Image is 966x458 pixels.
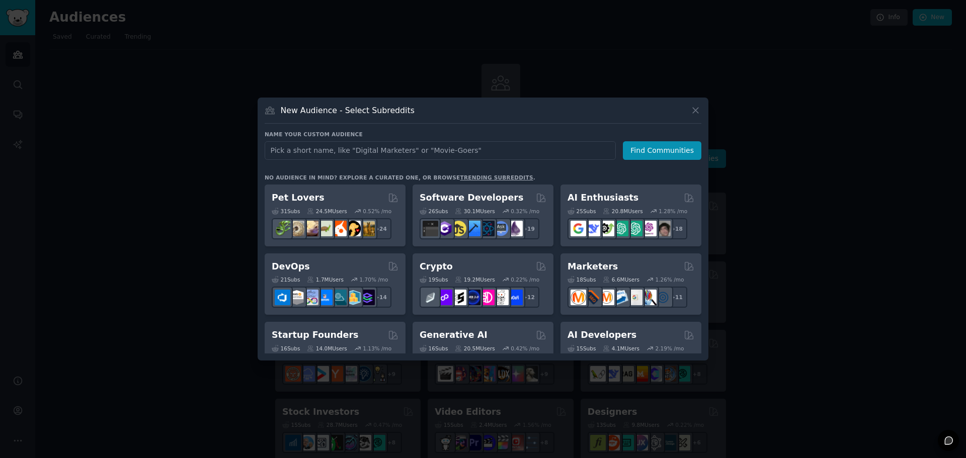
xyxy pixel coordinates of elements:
div: 4.1M Users [603,345,639,352]
img: defi_ [507,290,523,305]
img: chatgpt_promptDesign [613,221,628,236]
h3: Name your custom audience [265,131,701,138]
div: 24.5M Users [307,208,347,215]
img: ethfinance [423,290,438,305]
h2: Generative AI [420,329,488,341]
div: 1.26 % /mo [656,276,684,283]
img: leopardgeckos [303,221,318,236]
div: 1.70 % /mo [360,276,388,283]
div: 0.52 % /mo [363,208,391,215]
div: 0.22 % /mo [511,276,539,283]
img: DevOpsLinks [317,290,333,305]
img: MarketingResearch [641,290,657,305]
img: web3 [465,290,480,305]
img: azuredevops [275,290,290,305]
img: csharp [437,221,452,236]
img: dogbreed [359,221,375,236]
div: 18 Sub s [568,276,596,283]
img: ethstaker [451,290,466,305]
img: herpetology [275,221,290,236]
img: learnjavascript [451,221,466,236]
div: 16 Sub s [420,345,448,352]
h2: AI Developers [568,329,636,341]
div: 19.2M Users [455,276,495,283]
img: turtle [317,221,333,236]
div: No audience in mind? Explore a curated one, or browse . [265,174,535,181]
div: + 19 [518,218,539,239]
div: 25 Sub s [568,208,596,215]
img: PlatformEngineers [359,290,375,305]
img: chatgpt_prompts_ [627,221,642,236]
div: 20.5M Users [455,345,495,352]
img: ballpython [289,221,304,236]
h2: Marketers [568,260,618,273]
h2: DevOps [272,260,310,273]
h2: Crypto [420,260,453,273]
img: defiblockchain [479,290,495,305]
div: 2.19 % /mo [656,345,684,352]
h2: Startup Founders [272,329,358,341]
div: 0.32 % /mo [511,208,539,215]
img: reactnative [479,221,495,236]
a: trending subreddits [460,174,533,180]
img: GoogleGeminiAI [571,221,586,236]
div: + 18 [666,218,687,239]
img: OpenAIDev [641,221,657,236]
img: AskMarketing [599,290,614,305]
img: googleads [627,290,642,305]
div: 1.28 % /mo [659,208,687,215]
img: AskComputerScience [493,221,509,236]
img: cockatiel [331,221,347,236]
div: 1.7M Users [307,276,344,283]
div: 20.8M Users [603,208,642,215]
button: Find Communities [623,141,701,160]
h2: Software Developers [420,192,523,204]
img: 0xPolygon [437,290,452,305]
img: Emailmarketing [613,290,628,305]
h3: New Audience - Select Subreddits [281,105,415,116]
img: aws_cdk [345,290,361,305]
img: iOSProgramming [465,221,480,236]
img: bigseo [585,290,600,305]
img: Docker_DevOps [303,290,318,305]
input: Pick a short name, like "Digital Marketers" or "Movie-Goers" [265,141,616,160]
div: 1.13 % /mo [363,345,391,352]
div: 26 Sub s [420,208,448,215]
div: 14.0M Users [307,345,347,352]
img: DeepSeek [585,221,600,236]
img: PetAdvice [345,221,361,236]
img: AItoolsCatalog [599,221,614,236]
img: AWS_Certified_Experts [289,290,304,305]
img: OnlineMarketing [655,290,671,305]
img: CryptoNews [493,290,509,305]
div: + 12 [518,287,539,308]
div: 19 Sub s [420,276,448,283]
img: platformengineering [331,290,347,305]
div: 6.6M Users [603,276,639,283]
div: + 14 [370,287,391,308]
div: 15 Sub s [568,345,596,352]
div: 30.1M Users [455,208,495,215]
div: 21 Sub s [272,276,300,283]
img: ArtificalIntelligence [655,221,671,236]
img: content_marketing [571,290,586,305]
div: + 11 [666,287,687,308]
div: + 24 [370,218,391,239]
div: 0.42 % /mo [511,345,539,352]
img: software [423,221,438,236]
h2: Pet Lovers [272,192,325,204]
h2: AI Enthusiasts [568,192,638,204]
div: 31 Sub s [272,208,300,215]
div: 16 Sub s [272,345,300,352]
img: elixir [507,221,523,236]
